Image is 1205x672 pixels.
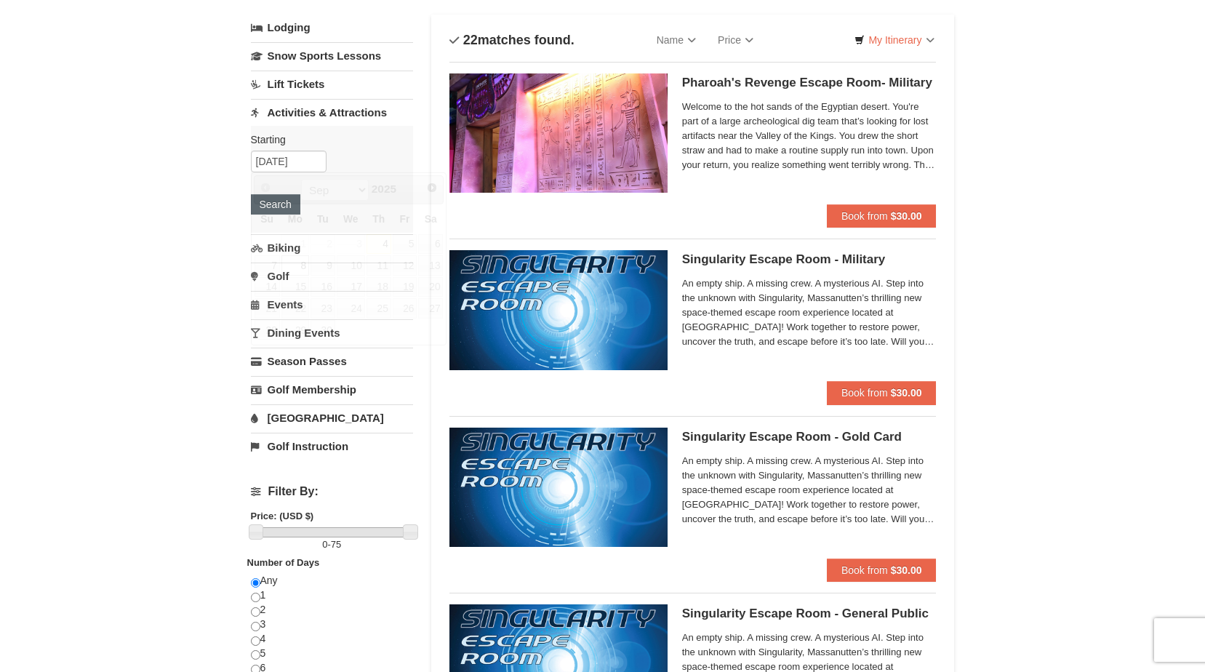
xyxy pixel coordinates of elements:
[827,381,937,404] button: Book from $30.00
[251,42,413,69] a: Snow Sports Lessons
[707,25,764,55] a: Price
[311,298,335,319] a: 23
[281,320,309,340] a: 29
[311,277,335,297] a: 16
[337,277,365,297] a: 17
[418,234,443,255] a: 6
[426,182,438,193] span: Next
[891,387,922,399] strong: $30.00
[418,277,443,297] a: 20
[422,177,442,198] a: Next
[251,376,413,403] a: Golf Membership
[255,320,280,340] a: 28
[255,277,280,297] a: 14
[682,430,937,444] h5: Singularity Escape Room - Gold Card
[322,539,327,550] span: 0
[251,132,402,147] label: Starting
[682,252,937,267] h5: Singularity Escape Room - Military
[682,454,937,527] span: An empty ship. A missing crew. A mysterious AI. Step into the unknown with Singularity, Massanutt...
[317,213,329,225] span: Tuesday
[682,100,937,172] span: Welcome to the hot sands of the Egyptian desert. You're part of a large archeological dig team th...
[288,213,303,225] span: Monday
[418,298,443,319] a: 27
[891,564,922,576] strong: $30.00
[449,250,668,369] img: 6619913-520-2f5f5301.jpg
[255,298,280,319] a: 21
[682,607,937,621] h5: Singularity Escape Room - General Public
[449,73,668,193] img: 6619913-410-20a124c9.jpg
[682,76,937,90] h5: Pharoah's Revenge Escape Room- Military
[827,559,937,582] button: Book from $30.00
[251,485,413,498] h4: Filter By:
[251,348,413,375] a: Season Passes
[425,213,437,225] span: Saturday
[646,25,707,55] a: Name
[251,404,413,431] a: [GEOGRAPHIC_DATA]
[260,182,271,193] span: Prev
[337,298,365,319] a: 24
[367,277,391,297] a: 18
[418,255,443,276] a: 13
[256,177,276,198] a: Prev
[281,277,309,297] a: 15
[281,255,309,276] a: 8
[247,557,320,568] strong: Number of Days
[372,213,385,225] span: Thursday
[337,255,365,276] a: 10
[251,99,413,126] a: Activities & Attractions
[449,33,575,47] h4: matches found.
[311,234,335,255] span: 2
[251,15,413,41] a: Lodging
[251,433,413,460] a: Golf Instruction
[251,511,314,521] strong: Price: (USD $)
[281,298,309,319] a: 22
[891,210,922,222] strong: $30.00
[331,539,341,550] span: 75
[281,234,309,255] span: 1
[841,564,888,576] span: Book from
[449,428,668,547] img: 6619913-513-94f1c799.jpg
[393,277,417,297] a: 19
[255,255,280,276] a: 7
[251,71,413,97] a: Lift Tickets
[393,234,417,255] a: 5
[367,255,391,276] a: 11
[260,213,273,225] span: Sunday
[463,33,478,47] span: 22
[311,255,335,276] a: 9
[400,213,410,225] span: Friday
[393,255,417,276] a: 12
[841,210,888,222] span: Book from
[393,298,417,319] a: 26
[343,213,359,225] span: Wednesday
[311,320,335,340] a: 30
[845,29,943,51] a: My Itinerary
[827,204,937,228] button: Book from $30.00
[367,298,391,319] a: 25
[251,537,413,552] label: -
[367,234,391,255] a: 4
[841,387,888,399] span: Book from
[337,234,365,255] span: 3
[682,276,937,349] span: An empty ship. A missing crew. A mysterious AI. Step into the unknown with Singularity, Massanutt...
[372,183,396,195] span: 2025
